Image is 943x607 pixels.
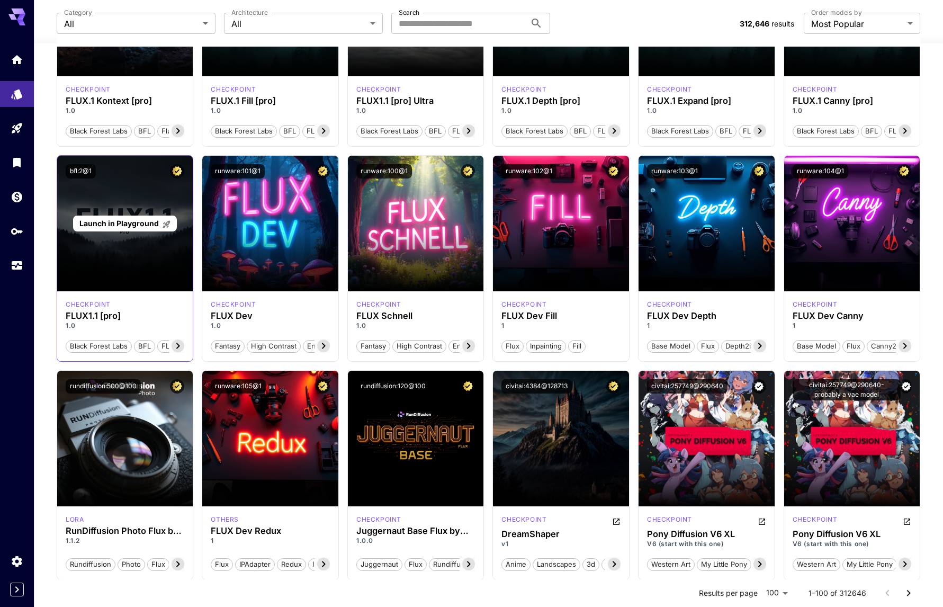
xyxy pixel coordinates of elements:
[715,124,737,138] button: BFL
[356,526,475,536] h3: Juggernaut Base Flux by RunDiffusion
[308,557,344,571] button: img2img
[762,585,792,601] div: 100
[277,559,306,570] span: Redux
[501,515,546,524] p: checkpoint
[303,339,353,353] button: Environment
[231,8,267,17] label: Architecture
[583,559,599,570] span: 3d
[449,341,498,352] span: Environment
[211,96,330,106] h3: FLUX.1 Fill [pro]
[66,515,84,524] div: FLUX.1 D
[793,300,838,309] div: FLUX.1 D
[716,126,736,137] span: BFL
[606,164,621,178] button: Certified Model – Vetted for best performance and includes a commercial license.
[66,311,185,321] div: FLUX1.1 [pro]
[526,339,566,353] button: Inpainting
[793,300,838,309] p: checkpoint
[501,379,572,394] button: civitai:4384@128713
[356,124,423,138] button: Black Forest Labs
[647,124,713,138] button: Black Forest Labs
[861,124,882,138] button: BFL
[356,515,401,524] div: FLUX.1 D
[502,341,523,352] span: Flux
[739,126,814,137] span: FLUX.1 Expand [pro]
[647,85,692,94] p: checkpoint
[752,164,766,178] button: Certified Model – Vetted for best performance and includes a commercial license.
[247,339,301,353] button: High Contrast
[842,339,865,353] button: Flux
[648,341,694,352] span: Base model
[602,559,653,570] span: photorealistic
[425,124,446,138] button: BFL
[793,529,912,539] h3: Pony Diffusion V6 XL
[647,515,692,528] div: Pony
[316,379,330,394] button: Certified Model – Vetted for best performance and includes a commercial license.
[66,96,185,106] h3: FLUX.1 Kontext [pro]
[898,583,919,604] button: Go to next page
[134,339,155,353] button: BFL
[793,321,912,331] p: 1
[211,164,265,178] button: runware:101@1
[11,53,23,66] div: Home
[356,311,475,321] h3: FLUX Schnell
[793,126,858,137] span: Black Forest Labs
[501,85,546,94] div: fluxpro
[405,557,427,571] button: flux
[235,557,275,571] button: IPAdapter
[429,557,479,571] button: rundiffusion
[134,341,155,352] span: BFL
[148,559,169,570] span: flux
[739,124,814,138] button: FLUX.1 Expand [pro]
[793,557,840,571] button: western art
[501,300,546,309] div: FLUX.1 D
[461,164,475,178] button: Certified Model – Vetted for best performance and includes a commercial license.
[793,164,848,178] button: runware:104@1
[211,311,330,321] div: FLUX Dev
[11,555,23,568] div: Settings
[501,539,621,549] p: v1
[211,300,256,309] div: FLUX.1 D
[236,559,274,570] span: IPAdapter
[356,96,475,106] div: FLUX1.1 [pro] Ultra
[211,536,330,546] p: 1
[570,124,591,138] button: BFL
[158,126,206,137] span: Flux Kontext
[793,515,838,524] p: checkpoint
[647,539,766,549] p: V6 (start with this one)
[721,339,765,353] button: depth2img
[356,339,390,353] button: Fantasy
[697,341,719,352] span: Flux
[867,341,912,352] span: canny2img
[843,341,864,352] span: Flux
[647,339,695,353] button: Base model
[842,557,897,571] button: my little pony
[157,339,209,353] button: FLUX1.1 [pro]
[11,256,23,269] div: Usage
[740,19,769,28] span: 312,646
[211,341,244,352] span: Fantasy
[793,539,912,549] p: V6 (start with this one)
[211,321,330,331] p: 1.0
[425,126,445,137] span: BFL
[648,559,694,570] span: western art
[10,583,24,596] button: Expand sidebar
[502,126,567,137] span: Black Forest Labs
[66,339,132,353] button: Black Forest Labs
[771,19,794,28] span: results
[147,557,169,571] button: flux
[211,339,245,353] button: Fantasy
[647,96,766,106] h3: FLUX.1 Expand [pro]
[793,96,912,106] h3: FLUX.1 Canny [pro]
[66,536,185,546] p: 1.1.2
[501,96,621,106] h3: FLUX.1 Depth [pro]
[170,164,184,178] button: Certified Model – Vetted for best performance and includes a commercial license.
[811,8,861,17] label: Order models by
[533,559,580,570] span: landscapes
[647,515,692,524] p: checkpoint
[356,321,475,331] p: 1.0
[793,124,859,138] button: Black Forest Labs
[501,529,621,539] h3: DreamShaper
